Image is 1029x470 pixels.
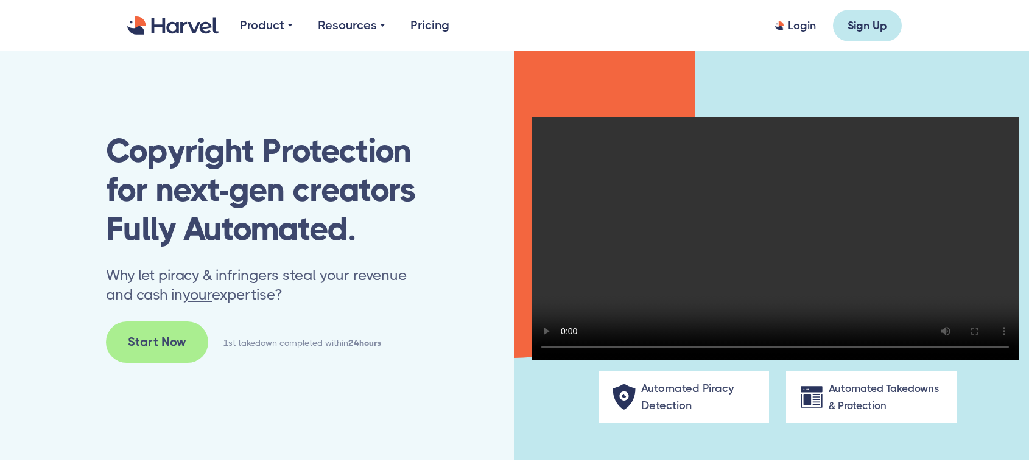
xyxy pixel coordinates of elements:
a: Pricing [410,16,449,35]
div: 1st takedown completed within [223,334,381,351]
div: Automated Piracy Detection [641,380,752,414]
div: Login [788,18,816,33]
a: home [127,16,219,35]
span: your [183,286,212,303]
div: Sign Up [848,18,887,33]
a: Start Now [106,321,208,363]
a: Login [775,18,816,33]
h1: Copyright Protection for next-gen creators Fully Automated. [106,132,418,248]
strong: 24hours [348,338,381,348]
div: Product [240,16,292,35]
div: Start Now [128,333,186,351]
div: Resources [318,16,377,35]
p: Why let piracy & infringers steal your revenue and cash in expertise? [106,265,409,304]
div: Resources [318,16,385,35]
a: Sign Up [833,10,902,41]
div: Automated Takedowns & Protection [829,380,939,414]
div: Product [240,16,284,35]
